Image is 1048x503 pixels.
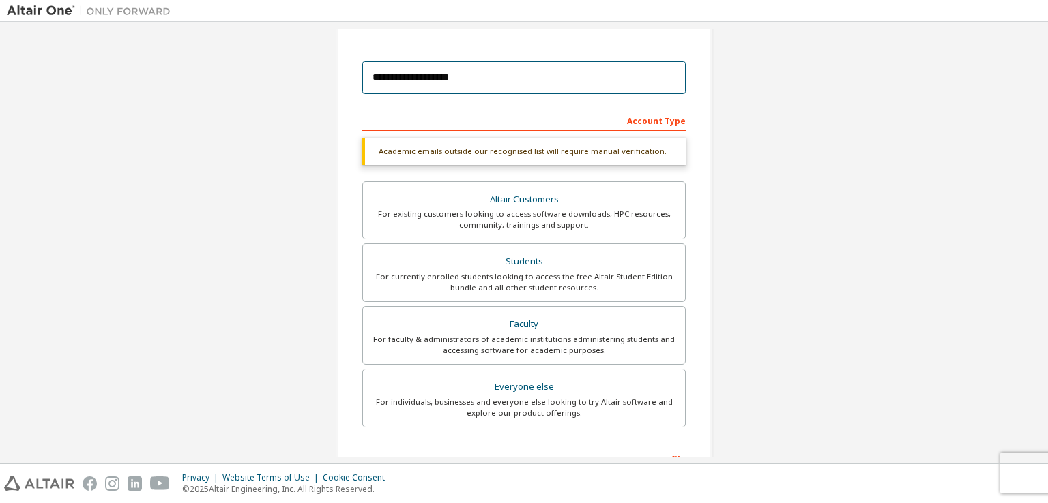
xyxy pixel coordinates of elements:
[371,397,677,418] div: For individuals, businesses and everyone else looking to try Altair software and explore our prod...
[371,252,677,271] div: Students
[4,476,74,491] img: altair_logo.svg
[371,190,677,209] div: Altair Customers
[362,138,686,165] div: Academic emails outside our recognised list will require manual verification.
[150,476,170,491] img: youtube.svg
[371,378,677,397] div: Everyone else
[7,4,177,18] img: Altair One
[182,472,222,483] div: Privacy
[362,448,686,470] div: Your Profile
[182,483,393,495] p: © 2025 Altair Engineering, Inc. All Rights Reserved.
[371,334,677,356] div: For faculty & administrators of academic institutions administering students and accessing softwa...
[323,472,393,483] div: Cookie Consent
[371,209,677,230] div: For existing customers looking to access software downloads, HPC resources, community, trainings ...
[371,315,677,334] div: Faculty
[222,472,323,483] div: Website Terms of Use
[83,476,97,491] img: facebook.svg
[105,476,119,491] img: instagram.svg
[371,271,677,293] div: For currently enrolled students looking to access the free Altair Student Edition bundle and all ...
[128,476,142,491] img: linkedin.svg
[362,109,686,131] div: Account Type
